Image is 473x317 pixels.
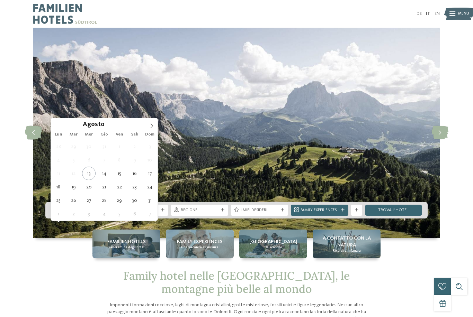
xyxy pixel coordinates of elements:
span: Luglio 29, 2025 [67,140,80,153]
span: Agosto 21, 2025 [97,180,111,194]
span: Regione [181,208,218,213]
span: Agosto 6, 2025 [82,153,96,167]
span: Agosto 16, 2025 [128,167,141,180]
a: IT [426,11,430,16]
span: Gio [97,132,112,137]
span: Agosto 29, 2025 [113,194,126,207]
span: Agosto 30, 2025 [128,194,141,207]
span: Agosto 4, 2025 [52,153,65,167]
span: Agosto 20, 2025 [82,180,96,194]
span: Agosto 27, 2025 [82,194,96,207]
span: Sab [127,132,142,137]
span: Agosto 22, 2025 [113,180,126,194]
span: Agosto 5, 2025 [67,153,80,167]
span: Agosto 15, 2025 [113,167,126,180]
span: Agosto 8, 2025 [113,153,126,167]
span: Agosto 12, 2025 [67,167,80,180]
a: Family hotel nelle Dolomiti: una vacanza nel regno dei Monti Pallidi Family experiences Una vacan... [166,230,234,258]
span: Ven [112,132,127,137]
span: Agosto 7, 2025 [97,153,111,167]
a: DE [417,11,422,16]
span: A contatto con la natura [315,235,378,249]
span: Family Experiences [301,208,338,213]
span: I miei desideri [241,208,278,213]
span: Panoramica degli hotel [108,245,144,250]
img: Family hotel nelle Dolomiti: una vacanza nel regno dei Monti Pallidi [33,28,440,238]
span: Agosto 19, 2025 [67,180,80,194]
span: Agosto 25, 2025 [52,194,65,207]
span: Luglio 28, 2025 [52,140,65,153]
span: Da scoprire [265,245,282,250]
span: Agosto 26, 2025 [67,194,80,207]
span: Luglio 30, 2025 [82,140,96,153]
span: Agosto 3, 2025 [143,140,157,153]
span: Familienhotels [107,238,146,245]
input: Year [105,121,127,128]
span: Settembre 4, 2025 [97,207,111,221]
span: Agosto 14, 2025 [97,167,111,180]
span: Settembre 7, 2025 [143,207,157,221]
span: Agosto [83,122,105,128]
span: Settembre 6, 2025 [128,207,141,221]
span: Agosto 28, 2025 [97,194,111,207]
a: trova l’hotel [365,205,422,216]
span: Settembre 2, 2025 [67,207,80,221]
span: Ricordi d’infanzia [333,249,361,253]
span: Agosto 17, 2025 [143,167,157,180]
span: [GEOGRAPHIC_DATA] [249,238,297,245]
span: Luglio 31, 2025 [97,140,111,153]
span: Mar [66,132,81,137]
span: Settembre 5, 2025 [113,207,126,221]
a: EN [435,11,440,16]
span: Agosto 24, 2025 [143,180,157,194]
span: Agosto 9, 2025 [128,153,141,167]
span: Agosto 11, 2025 [52,167,65,180]
span: Agosto 31, 2025 [143,194,157,207]
span: Agosto 18, 2025 [52,180,65,194]
span: Menu [458,11,469,17]
span: Lun [51,132,66,137]
span: Settembre 3, 2025 [82,207,96,221]
span: Agosto 13, 2025 [82,167,96,180]
span: Agosto 2, 2025 [128,140,141,153]
span: Mer [81,132,97,137]
span: Dom [142,132,158,137]
span: Settembre 1, 2025 [52,207,65,221]
span: Agosto 23, 2025 [128,180,141,194]
a: Family hotel nelle Dolomiti: una vacanza nel regno dei Monti Pallidi [GEOGRAPHIC_DATA] Da scoprire [239,230,307,258]
span: Una vacanza su misura [181,245,218,250]
a: Family hotel nelle Dolomiti: una vacanza nel regno dei Monti Pallidi A contatto con la natura Ric... [313,230,381,258]
span: Agosto 10, 2025 [143,153,157,167]
span: Agosto 1, 2025 [113,140,126,153]
span: Family hotel nelle [GEOGRAPHIC_DATA], le montagne più belle al mondo [123,269,350,296]
span: Family experiences [177,238,223,245]
a: Family hotel nelle Dolomiti: una vacanza nel regno dei Monti Pallidi Familienhotels Panoramica de... [92,230,160,258]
